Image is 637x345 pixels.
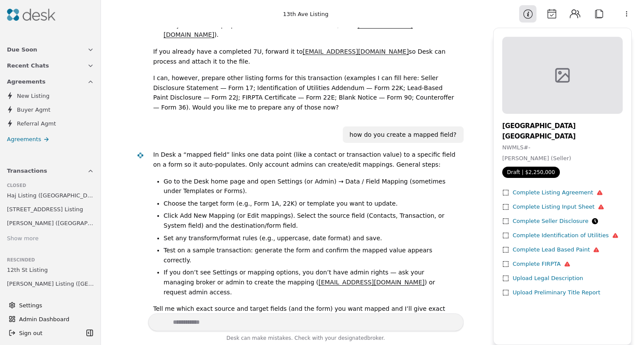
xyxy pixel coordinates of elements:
[153,73,457,112] p: I can, however, prepare other listing forms for this transaction (examples I can fill here: Selle...
[350,130,457,140] div: how do you create a mapped field?
[153,304,457,323] p: Tell me which exact source and target fields (and the form) you want mapped and I’ll give exact f...
[19,315,92,324] span: Admin Dashboard
[164,211,457,230] li: Click Add New Mapping (or Edit mappings). Select the source field (Contacts, Transaction, or Syst...
[164,20,457,40] li: Ask your admin to prepare it and add to this transaction (email: ).
[153,47,457,66] p: If you already have a completed 7U, forward it to so Desk can process and attach it to the file.
[7,182,94,189] div: Closed
[148,334,464,345] div: Desk can make mistakes. Check with your broker.
[513,203,604,212] div: Complete Listing Input Sheet
[318,279,425,286] a: [EMAIL_ADDRESS][DOMAIN_NAME]
[7,166,47,175] span: Transactions
[7,77,45,86] span: Agreements
[513,231,618,240] div: Complete Identification of Utilities
[502,167,560,178] span: Draft | $2,250,000
[136,152,144,159] img: Desk
[164,245,457,265] li: Test on a sample transaction: generate the form and confirm the mapped value appears correctly.
[5,312,96,326] button: Admin Dashboard
[2,74,99,90] button: Agreements
[7,279,94,288] span: [PERSON_NAME] Listing ([GEOGRAPHIC_DATA])
[7,205,83,214] span: [STREET_ADDRESS] Listing
[502,131,623,142] div: [GEOGRAPHIC_DATA]
[5,298,96,312] button: Settings
[17,105,50,114] span: Buyer Agmt
[7,219,94,228] span: [PERSON_NAME] ([GEOGRAPHIC_DATA])
[2,163,99,179] button: Transactions
[513,245,599,255] div: Complete Lead Based Paint
[513,217,598,226] div: Complete Seller Disclosure
[513,260,570,269] div: Complete FIRPTA
[7,9,55,21] img: Desk
[2,133,99,145] a: Agreements
[2,42,99,58] button: Due Soon
[283,10,328,19] div: 13th Ave Listing
[7,234,39,243] div: Show more
[164,233,457,243] li: Set any transform/format rules (e.g., uppercase, date format) and save.
[17,91,49,100] span: New Listing
[2,58,99,74] button: Recent Chats
[502,155,571,161] span: [PERSON_NAME] (Seller)
[338,335,367,341] span: designated
[7,257,94,264] div: Rescinded
[19,301,42,310] span: Settings
[164,177,457,196] li: Go to the Desk home page and open Settings (or Admin) → Data / Field Mapping (sometimes under Tem...
[502,143,623,152] div: NWMLS # -
[7,293,90,302] span: [STREET_ADDRESS] Purchase
[19,329,42,338] span: Sign out
[7,265,48,274] span: 12th St Listing
[7,135,41,144] span: Agreements
[7,61,49,70] span: Recent Chats
[303,48,409,55] a: [EMAIL_ADDRESS][DOMAIN_NAME]
[502,121,623,131] div: [GEOGRAPHIC_DATA]
[17,119,56,128] span: Referral Agmt
[513,274,583,283] div: Upload Legal Description
[7,191,94,200] span: Haj Listing ([GEOGRAPHIC_DATA])
[513,288,600,297] div: Upload Preliminary Title Report
[153,150,457,169] p: In Desk a “mapped field” links one data point (like a contact or transaction value) to a specific...
[5,326,84,340] button: Sign out
[164,268,457,297] li: If you don’t see Settings or mapping options, you don’t have admin rights — ask your managing bro...
[7,45,37,54] span: Due Soon
[164,199,457,209] li: Choose the target form (e.g., Form 1A, 22K) or template you want to update.
[513,188,603,197] div: Complete Listing Agreement
[148,313,464,331] textarea: Write your prompt here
